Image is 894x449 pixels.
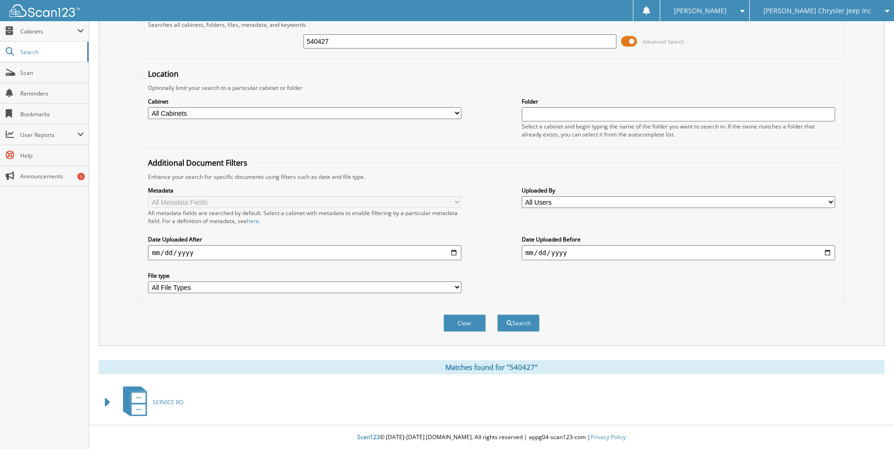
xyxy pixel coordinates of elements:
[357,433,380,441] span: Scan123
[148,235,461,243] label: Date Uploaded After
[153,398,183,406] span: SERVICE RO
[148,186,461,194] label: Metadata
[20,110,84,118] span: Bookmarks
[674,8,727,14] span: [PERSON_NAME]
[77,173,85,180] div: 1
[117,384,183,421] a: SERVICE RO
[497,314,540,332] button: Search
[148,272,461,280] label: File type
[20,69,84,77] span: Scan
[522,245,835,260] input: end
[20,131,77,139] span: User Reports
[20,48,82,56] span: Search
[148,97,461,105] label: Cabinet
[143,84,839,92] div: Optionally limit your search to a particular cabinet or folder
[642,38,684,45] span: Advanced Search
[98,360,885,374] div: Matches found for "540427"
[20,172,84,180] span: Announcements
[20,152,84,160] span: Help
[143,158,252,168] legend: Additional Document Filters
[522,97,835,105] label: Folder
[143,21,839,29] div: Searches all cabinets, folders, files, metadata, and keywords
[522,122,835,138] div: Select a cabinet and begin typing the name of the folder you want to search in. If the name match...
[522,186,835,194] label: Uploaded By
[148,245,461,260] input: start
[143,69,183,79] legend: Location
[763,8,871,14] span: [PERSON_NAME] Chrysler Jeep Inc
[20,89,84,97] span: Reminders
[591,433,626,441] a: Privacy Policy
[20,27,77,35] span: Cabinets
[443,314,486,332] button: Clear
[522,235,835,243] label: Date Uploaded Before
[847,404,894,449] iframe: Chat Widget
[148,209,461,225] div: All metadata fields are searched by default. Select a cabinet with metadata to enable filtering b...
[89,426,894,449] div: © [DATE]-[DATE] [DOMAIN_NAME]. All rights reserved | appg04-scan123-com |
[143,173,839,181] div: Enhance your search for specific documents using filters such as date and file type.
[247,217,259,225] a: here
[9,4,80,17] img: scan123-logo-white.svg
